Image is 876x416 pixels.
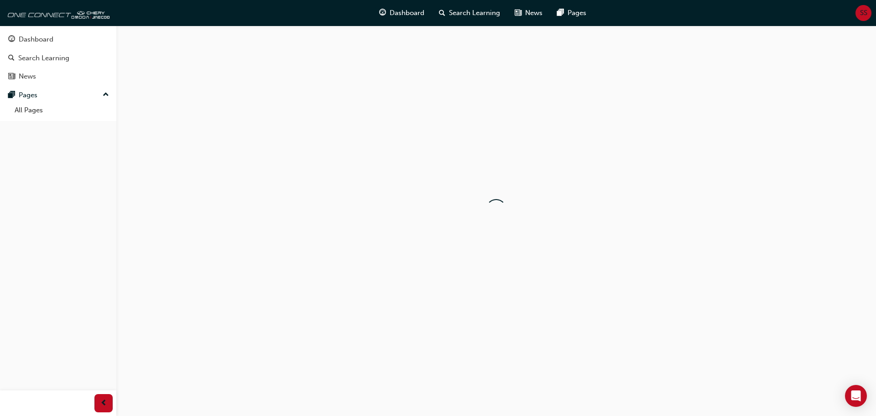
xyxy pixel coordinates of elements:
span: SS [860,8,867,18]
div: Search Learning [18,53,69,63]
span: Dashboard [390,8,424,18]
a: Dashboard [4,31,113,48]
span: search-icon [439,7,445,19]
button: Pages [4,87,113,104]
span: news-icon [515,7,521,19]
a: search-iconSearch Learning [432,4,507,22]
div: Pages [19,90,37,100]
span: pages-icon [8,91,15,100]
div: Open Intercom Messenger [845,385,867,407]
button: SS [855,5,871,21]
a: pages-iconPages [550,4,594,22]
a: guage-iconDashboard [372,4,432,22]
span: search-icon [8,54,15,63]
span: Search Learning [449,8,500,18]
span: pages-icon [557,7,564,19]
button: DashboardSearch LearningNews [4,29,113,87]
span: guage-icon [8,36,15,44]
span: news-icon [8,73,15,81]
img: oneconnect [5,4,109,22]
span: prev-icon [100,398,107,409]
div: Dashboard [19,34,53,45]
span: Pages [568,8,586,18]
span: News [525,8,542,18]
a: All Pages [11,103,113,117]
span: guage-icon [379,7,386,19]
a: Search Learning [4,50,113,67]
a: news-iconNews [507,4,550,22]
div: News [19,71,36,82]
a: News [4,68,113,85]
span: up-icon [103,89,109,101]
